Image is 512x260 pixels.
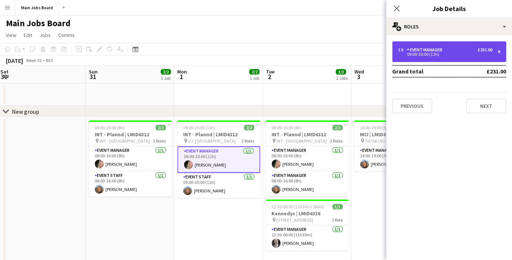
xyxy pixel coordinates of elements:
span: 2 Roles [242,138,254,144]
td: Grand total [392,65,462,77]
div: [DATE] [6,57,23,64]
h3: INT - Plannd | LMID6312 [177,131,260,138]
a: Edit [21,30,35,40]
span: Sat [0,68,9,75]
app-card-role: Event Manager1/109:00-20:00 (11h)[PERSON_NAME] [177,146,260,173]
span: Week 35 [24,58,43,63]
a: Comms [55,30,78,40]
span: View [6,32,16,38]
div: Event Manager [407,47,445,52]
span: Mon [177,68,187,75]
span: 3 [353,72,364,81]
div: 1 Job [249,75,259,81]
a: Jobs [37,30,54,40]
div: 1 x [398,47,407,52]
span: 2/2 [249,69,259,75]
span: [STREET_ADDRESS] [276,217,313,223]
app-card-role: Event Manager1/114:00-19:00 (5h)[PERSON_NAME] [354,146,437,171]
span: 3/3 [336,69,346,75]
div: 2 Jobs [336,75,347,81]
app-card-role: Event Manager1/108:00-16:00 (8h)[PERSON_NAME] [266,171,348,196]
span: 2/2 [155,125,166,130]
span: 2/2 [332,125,343,130]
div: 1 Job [161,75,171,81]
h3: Job Details [386,4,512,13]
app-job-card: 09:00-20:00 (11h)2/2INT - Plannd | LMID6312 ICC [GEOGRAPHIC_DATA]2 RolesEvent Manager1/109:00-20:... [177,120,260,198]
app-job-card: 08:00-16:00 (8h)2/2INT - Plannd | LMID6312 INT - [GEOGRAPHIC_DATA]2 RolesEvent Manager1/108:00-16... [266,120,348,196]
span: INT - [GEOGRAPHIC_DATA] [100,138,150,144]
a: View [3,30,19,40]
span: Comms [58,32,75,38]
app-card-role: Event Manager1/112:30-00:00 (11h30m)[PERSON_NAME] [266,225,348,250]
span: Tue [266,68,274,75]
app-job-card: 12:30-00:00 (11h30m) (Wed)1/1Kennedys | LMID6336 [STREET_ADDRESS]1 RoleEvent Manager1/112:30-00:0... [266,199,348,250]
span: INT - [GEOGRAPHIC_DATA] [276,138,327,144]
div: Roles [386,18,512,35]
span: Edit [24,32,32,38]
span: 12:30-00:00 (11h30m) (Wed) [272,204,324,209]
app-card-role: Event Staff1/109:00-20:00 (11h)[PERSON_NAME] [177,173,260,198]
app-job-card: 14:00-19:00 (5h)1/1MCI | LMID6600 TikTok UK- Head Office1 RoleEvent Manager1/114:00-19:00 (5h)[PE... [354,120,437,171]
h1: Main Jobs Board [6,18,71,29]
td: £231.00 [462,65,506,77]
span: 09:00-20:00 (11h) [183,125,215,130]
span: 2/2 [161,69,171,75]
span: 1 [176,72,187,81]
span: ICC [GEOGRAPHIC_DATA] [188,138,236,144]
span: Sun [89,68,98,75]
span: 1/1 [332,204,343,209]
span: Jobs [40,32,51,38]
span: 2/2 [244,125,254,130]
app-card-role: Event Manager1/108:00-16:00 (8h)[PERSON_NAME] [89,146,172,171]
span: 14:00-19:00 (5h) [360,125,390,130]
app-card-role: Event Staff1/108:00-16:00 (8h)[PERSON_NAME] [89,171,172,196]
h3: MCI | LMID6600 [354,131,437,138]
div: New group [12,108,39,115]
span: 08:00-16:00 (8h) [95,125,125,130]
button: Main Jobs Board [15,0,59,15]
span: 08:00-16:00 (8h) [272,125,302,130]
div: £231.00 [478,47,492,52]
h3: INT - Plannd | LMID6312 [89,131,172,138]
h3: INT - Plannd | LMID6312 [266,131,348,138]
span: 2 Roles [330,138,343,144]
app-card-role: Event Manager1/108:00-16:00 (8h)[PERSON_NAME] [266,146,348,171]
span: Wed [354,68,364,75]
span: 1 Role [332,217,343,223]
button: Previous [392,99,432,113]
div: BST [46,58,53,63]
span: 31 [88,72,98,81]
button: Next [466,99,506,113]
h3: Kennedys | LMID6336 [266,210,348,217]
span: 2 [265,72,274,81]
app-job-card: 08:00-16:00 (8h)2/2INT - Plannd | LMID6312 INT - [GEOGRAPHIC_DATA]2 RolesEvent Manager1/108:00-16... [89,120,172,196]
span: 2 Roles [153,138,166,144]
div: 09:00-20:00 (11h) [398,52,492,56]
span: TikTok UK- Head Office [365,138,408,144]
